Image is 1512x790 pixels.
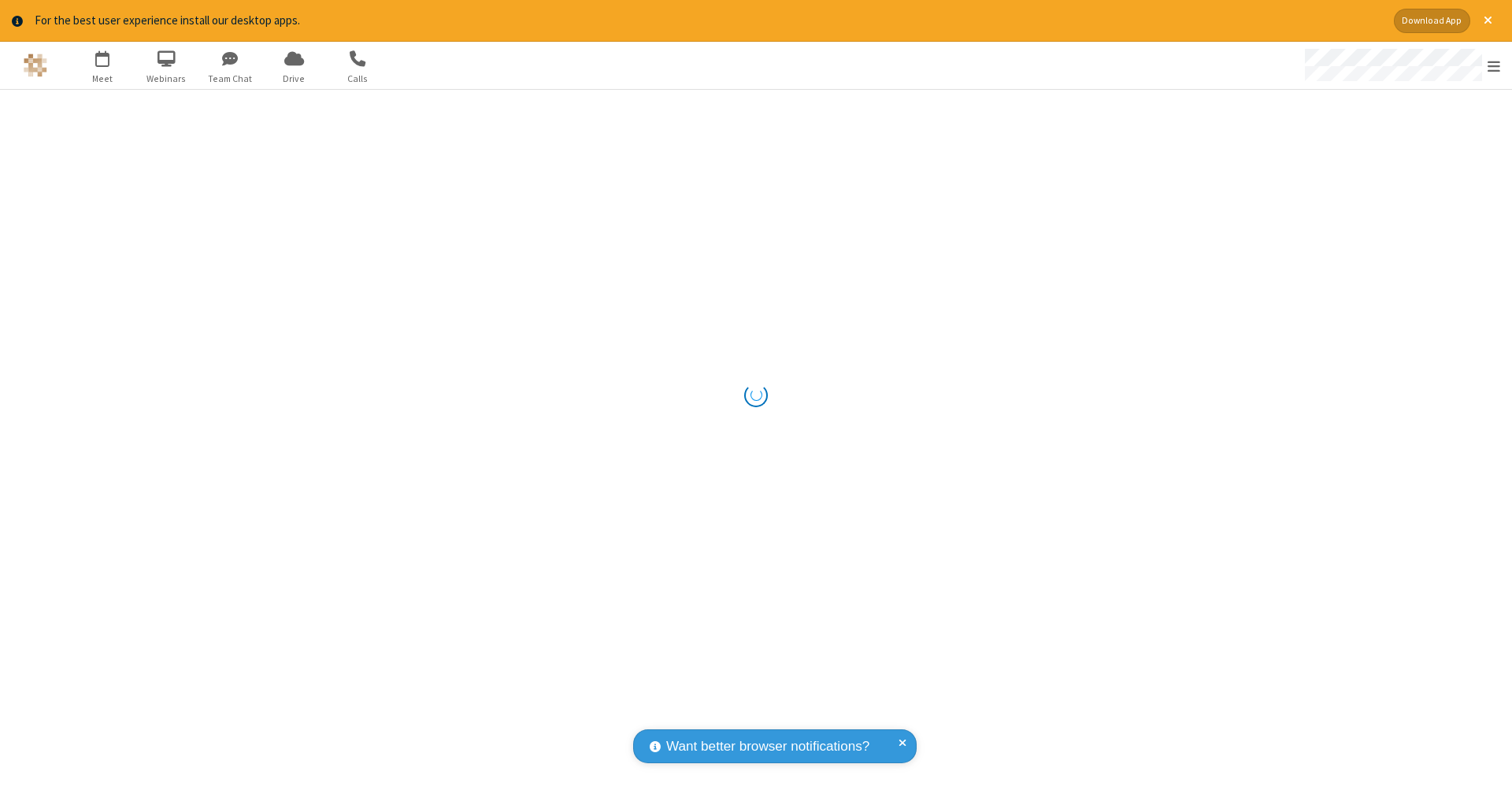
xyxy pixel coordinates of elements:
[666,736,869,757] span: Want better browser notifications?
[6,42,65,89] button: Logo
[328,72,387,86] span: Calls
[1394,9,1470,33] button: Download App
[73,72,132,86] span: Meet
[137,72,196,86] span: Webinars
[201,72,260,86] span: Team Chat
[35,12,1382,30] div: For the best user experience install our desktop apps.
[1290,42,1512,89] div: Open menu
[24,54,47,77] img: QA Selenium DO NOT DELETE OR CHANGE
[265,72,324,86] span: Drive
[1476,9,1500,33] button: Close alert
